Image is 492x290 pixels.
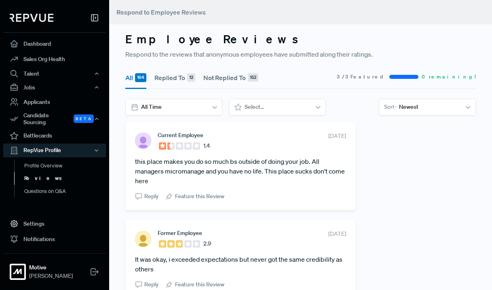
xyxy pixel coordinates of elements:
a: Applicants [3,94,106,110]
span: 3 / 3 Featured [337,73,386,80]
span: 0 remaining! [422,73,476,80]
button: Replied To 12 [154,66,195,89]
div: 12 [187,73,195,82]
button: Jobs [3,80,106,94]
button: Candidate Sourcing Beta [3,110,106,128]
div: 164 [135,73,146,82]
p: Respond to the reviews that anonymous employees have submitted along their ratings. [125,49,476,59]
span: Respond to Employee Reviews [116,8,206,16]
button: Talent [3,67,106,80]
span: [PERSON_NAME] [29,272,73,280]
a: Dashboard [3,36,106,51]
button: Not Replied To 152 [203,66,258,89]
span: Feature this Review [175,192,224,201]
a: Reviews [14,172,117,185]
span: Beta [74,114,94,123]
span: Reply [144,280,158,289]
button: All 164 [125,66,146,89]
a: Notifications [3,231,106,247]
a: Sales Org Health [3,51,106,67]
strong: Motive [29,263,73,272]
span: [DATE] [328,230,346,238]
article: It was okay, i exceeded expectations but never got the same credibility as others [135,254,346,274]
h3: Employee Reviews [125,32,476,46]
span: Former Employee [158,230,202,236]
a: Battlecards [3,128,106,144]
article: this place makes you do so much bs outside of doing your job. All managers micromanage and you ha... [135,157,346,186]
div: Candidate Sourcing [3,110,106,128]
span: Current Employee [158,132,203,138]
span: [DATE] [328,132,346,140]
img: RepVue [10,14,53,22]
a: Questions on Q&A [14,185,117,198]
span: 2.9 [203,239,211,248]
div: 152 [248,73,258,82]
img: Motive [11,265,24,278]
span: Reply [144,192,158,201]
span: Sort - [384,103,397,111]
span: Feature this Review [175,280,224,289]
a: Settings [3,216,106,231]
span: 1.4 [203,142,210,150]
button: RepVue Profile [3,144,106,157]
a: Profile Overview [14,159,117,172]
a: MotiveMotive[PERSON_NAME] [3,253,106,284]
